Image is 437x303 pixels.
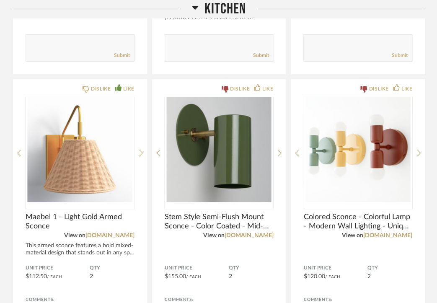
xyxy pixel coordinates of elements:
div: DISLIKE [91,85,111,93]
span: View on [342,233,363,238]
img: undefined [165,97,274,202]
span: QTY [90,265,134,272]
span: $120.00 [303,274,325,280]
a: Submit [253,52,269,59]
span: Unit Price [26,265,90,272]
span: / Each [186,275,201,279]
span: View on [203,233,224,238]
div: LIKE [401,85,412,93]
span: $112.50 [26,274,47,280]
span: QTY [367,265,412,272]
a: [DOMAIN_NAME] [85,233,134,238]
span: Maebel 1 - Light Gold Armed Sconce [26,212,134,231]
span: 2 [90,274,93,280]
span: / Each [325,275,340,279]
div: DISLIKE [230,85,250,93]
div: This armed sconce features a bold mixed-material design that stands out in any sp... [26,242,134,256]
img: undefined [26,97,134,202]
img: undefined [303,97,412,202]
span: Unit Price [303,265,367,272]
a: Submit [392,52,408,59]
div: LIKE [262,85,273,93]
a: Submit [114,52,130,59]
span: View on [64,233,85,238]
a: [DOMAIN_NAME] [224,233,273,238]
span: $155.00 [165,274,186,280]
div: 0 [165,97,274,202]
span: Stem Style Semi-Flush Mount Sconce - Color Coated - Mid-Century Modern Cylinder Down Light - Wort... [165,212,274,231]
span: Colored Sconce - Colorful Lamp - Modern Wall Lighting - Unique Lighting - Wall Sconce - Model No.... [303,212,412,231]
span: 2 [367,274,371,280]
span: 2 [228,274,232,280]
div: DISLIKE [369,85,388,93]
div: LIKE [123,85,134,93]
a: [DOMAIN_NAME] [363,233,412,238]
span: / Each [47,275,62,279]
div: 0 [26,97,134,202]
div: 0 [303,97,412,202]
span: QTY [228,265,273,272]
span: Unit Price [165,265,229,272]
